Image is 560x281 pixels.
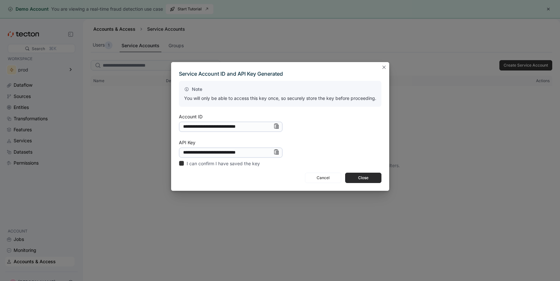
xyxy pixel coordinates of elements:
[179,160,260,168] label: I can confirm I have saved the key
[179,70,381,78] div: Service Account ID and API Key Generated
[309,173,337,183] span: Cancel
[274,124,279,129] svg: Info
[179,140,195,145] div: API Key
[380,63,388,71] button: Closes this modal window
[184,95,376,102] p: You will only be able to access this key once, so securely store the key before proceeding.
[349,173,377,183] span: Close
[274,149,279,155] svg: Info
[305,173,341,183] button: Cancel
[179,114,203,119] div: Account ID
[345,173,381,183] button: Close
[184,86,376,92] p: Note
